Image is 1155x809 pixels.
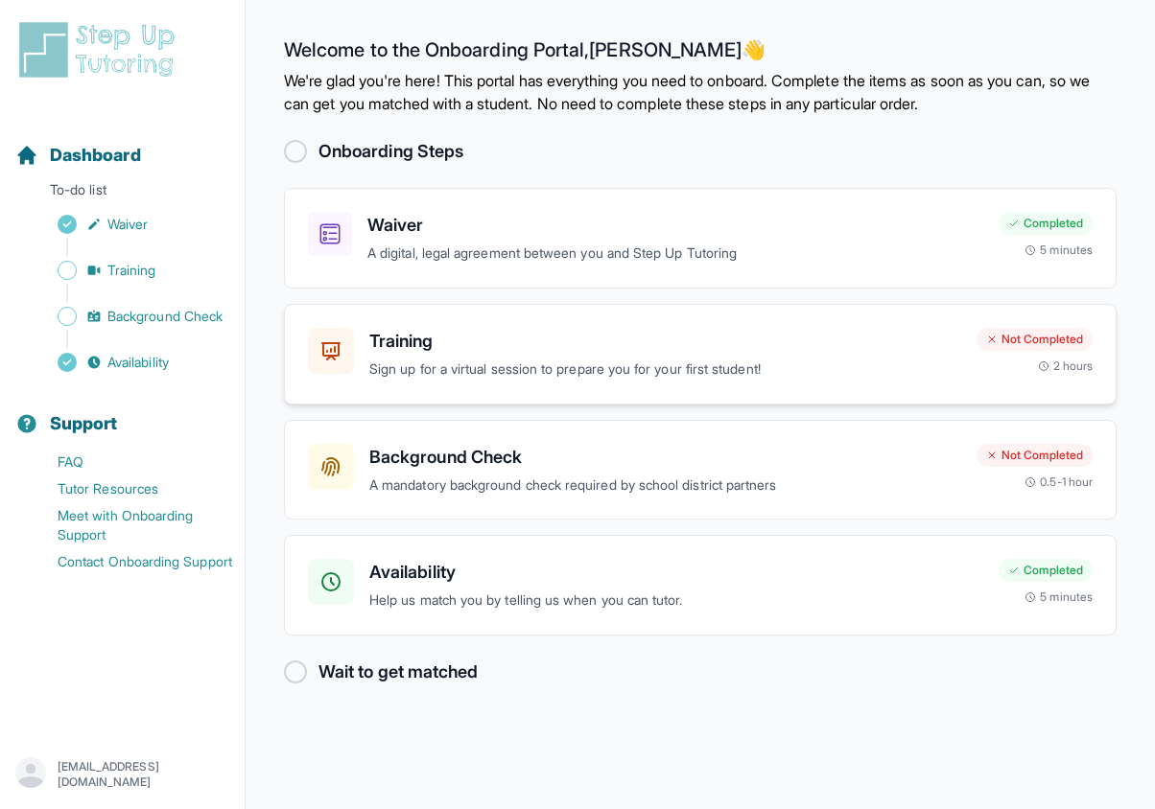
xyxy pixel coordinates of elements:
[369,358,961,381] p: Sign up for a virtual session to prepare you for your first student!
[15,303,245,330] a: Background Check
[50,142,141,169] span: Dashboard
[369,589,983,612] p: Help us match you by telling us when you can tutor.
[369,559,983,586] h3: Availability
[284,535,1117,636] a: AvailabilityHelp us match you by telling us when you can tutor.Completed5 minutes
[1025,589,1093,605] div: 5 minutes
[284,304,1117,404] a: TrainingSign up for a virtual session to prepare you for your first student!Not Completed2 hours
[15,475,245,502] a: Tutor Resources
[284,420,1117,520] a: Background CheckA mandatory background check required by school district partnersNot Completed0.5...
[1025,474,1093,490] div: 0.5-1 hour
[284,38,1117,69] h2: Welcome to the Onboarding Portal, [PERSON_NAME] 👋
[15,142,141,169] a: Dashboard
[369,444,961,471] h3: Background Check
[1038,358,1094,374] div: 2 hours
[8,380,237,445] button: Support
[107,307,223,326] span: Background Check
[107,261,156,280] span: Training
[107,215,148,234] span: Waiver
[15,257,245,284] a: Training
[977,328,1093,351] div: Not Completed
[999,559,1093,582] div: Completed
[369,474,961,497] p: A mandatory background check required by school district partners
[284,69,1117,115] p: We're glad you're here! This portal has everything you need to onboard. Complete the items as soo...
[367,243,983,265] p: A digital, legal agreement between you and Step Up Tutoring
[318,138,463,165] h2: Onboarding Steps
[15,19,186,81] img: logo
[15,548,245,575] a: Contact Onboarding Support
[1025,243,1093,258] div: 5 minutes
[15,449,245,475] a: FAQ
[369,328,961,355] h3: Training
[15,211,245,238] a: Waiver
[107,353,169,372] span: Availability
[977,444,1093,467] div: Not Completed
[8,111,237,176] button: Dashboard
[15,349,245,376] a: Availability
[50,410,118,437] span: Support
[15,757,229,792] button: [EMAIL_ADDRESS][DOMAIN_NAME]
[318,659,478,685] h2: Wait to get matched
[284,188,1117,289] a: WaiverA digital, legal agreement between you and Step Up TutoringCompleted5 minutes
[999,212,1093,235] div: Completed
[58,759,229,790] p: [EMAIL_ADDRESS][DOMAIN_NAME]
[15,502,245,548] a: Meet with Onboarding Support
[8,180,237,207] p: To-do list
[367,212,983,239] h3: Waiver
